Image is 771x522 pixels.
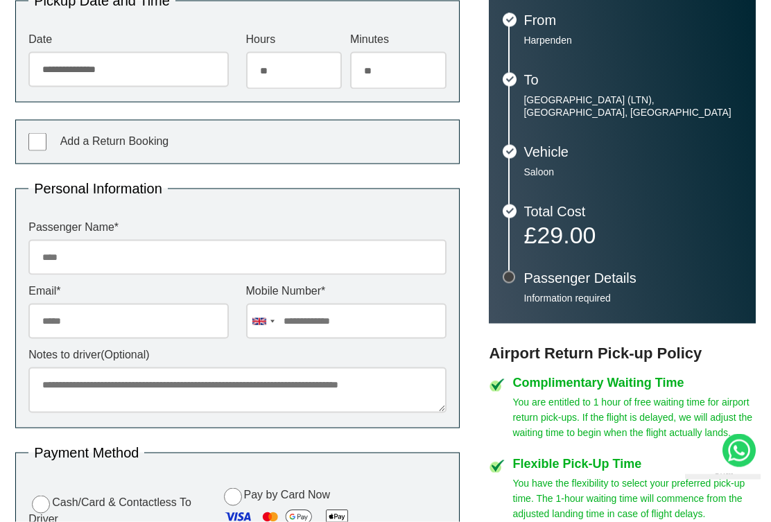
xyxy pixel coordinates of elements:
p: £ [523,225,741,245]
label: Notes to driver [28,349,447,360]
label: Email [28,286,229,297]
h4: Flexible Pick-Up Time [512,458,755,470]
label: Mobile Number [246,286,447,297]
iframe: chat widget [679,474,761,512]
legend: Payment Method [28,446,144,460]
p: You have the flexibility to select your preferred pick-up time. The 1-hour waiting time will comm... [512,476,755,521]
span: Add a Return Booking [60,135,169,147]
span: 29.00 [537,222,596,248]
p: Information required [523,292,741,304]
p: [GEOGRAPHIC_DATA] (LTN), [GEOGRAPHIC_DATA], [GEOGRAPHIC_DATA] [523,94,741,119]
p: You are entitled to 1 hour of free waiting time for airport return pick-ups. If the flight is del... [512,394,755,440]
h3: Total Cost [523,205,741,218]
label: Date [28,34,229,45]
span: (Optional) [101,349,149,360]
h3: From [523,13,741,27]
p: Saloon [523,166,741,178]
h4: Complimentary Waiting Time [512,376,755,389]
legend: Personal Information [28,182,168,195]
input: Cash/Card & Contactless To Driver [32,496,50,514]
input: Add a Return Booking [28,133,46,151]
input: Pay by Card Now [224,488,242,506]
h3: To [523,73,741,87]
label: Passenger Name [28,222,447,233]
label: Hours [246,34,343,45]
h3: Passenger Details [523,271,741,285]
h3: Airport Return Pick-up Policy [489,345,755,363]
div: United Kingdom: +44 [247,304,279,338]
h3: Vehicle [523,145,741,159]
label: Minutes [350,34,447,45]
p: Harpenden [523,34,741,46]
